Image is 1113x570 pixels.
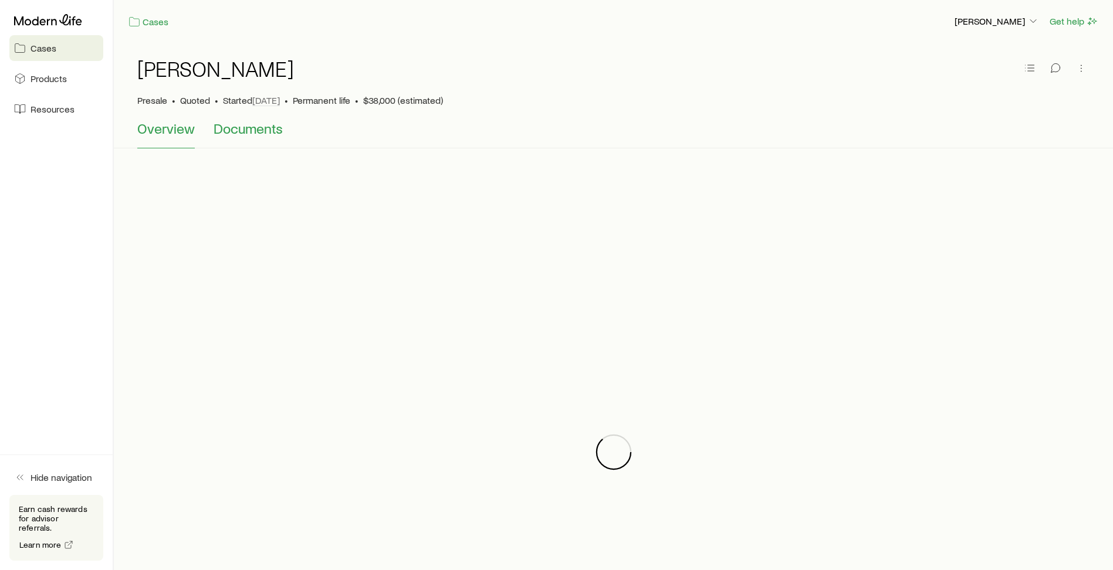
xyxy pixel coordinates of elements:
span: Cases [31,42,56,54]
span: • [172,94,175,106]
a: Products [9,66,103,91]
div: Case details tabs [137,120,1090,148]
p: Earn cash rewards for advisor referrals. [19,504,94,532]
span: Resources [31,103,75,115]
span: Quoted [180,94,210,106]
a: Cases [9,35,103,61]
span: Products [31,73,67,84]
span: Overview [137,120,195,137]
span: Permanent life [293,94,350,106]
button: Get help [1049,15,1099,28]
button: [PERSON_NAME] [954,15,1040,29]
span: [DATE] [252,94,280,106]
span: • [215,94,218,106]
p: Presale [137,94,167,106]
span: $38,000 (estimated) [363,94,443,106]
a: Resources [9,96,103,122]
div: Earn cash rewards for advisor referrals.Learn more [9,495,103,561]
span: Documents [214,120,283,137]
span: Learn more [19,541,62,549]
p: Started [223,94,280,106]
span: Hide navigation [31,471,92,483]
h1: [PERSON_NAME] [137,57,294,80]
p: [PERSON_NAME] [955,15,1039,27]
span: • [355,94,358,106]
a: Cases [128,15,169,29]
span: • [285,94,288,106]
button: Hide navigation [9,464,103,490]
